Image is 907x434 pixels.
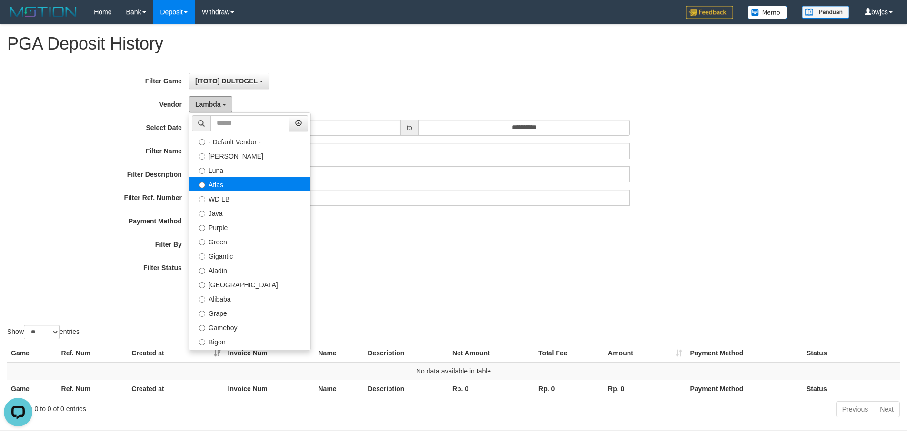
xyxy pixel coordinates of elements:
[4,4,32,32] button: Open LiveChat chat widget
[199,311,205,317] input: Grape
[199,196,205,202] input: WD LB
[189,291,310,305] label: Alibaba
[195,77,258,85] span: [ITOTO] DULTOGEL
[803,380,900,397] th: Status
[189,248,310,262] label: Gigantic
[604,380,686,397] th: Rp. 0
[189,262,310,277] label: Aladin
[189,334,310,348] label: Bigon
[535,344,604,362] th: Total Fee
[400,120,419,136] span: to
[802,6,849,19] img: panduan.png
[189,277,310,291] label: [GEOGRAPHIC_DATA]
[128,380,224,397] th: Created at
[7,400,371,414] div: Showing 0 to 0 of 0 entries
[535,380,604,397] th: Rp. 0
[7,34,900,53] h1: PGA Deposit History
[224,344,315,362] th: Invoice Num
[189,148,310,162] label: [PERSON_NAME]
[58,380,128,397] th: Ref. Num
[189,320,310,334] label: Gameboy
[449,344,535,362] th: Net Amount
[189,162,310,177] label: Luna
[189,348,310,363] label: Allstar
[748,6,787,19] img: Button%20Memo.svg
[314,344,364,362] th: Name
[803,344,900,362] th: Status
[199,139,205,145] input: - Default Vendor -
[189,134,310,148] label: - Default Vendor -
[199,153,205,160] input: [PERSON_NAME]
[604,344,686,362] th: Amount: activate to sort column ascending
[189,220,310,234] label: Purple
[189,96,233,112] button: Lambda
[128,344,224,362] th: Created at: activate to sort column ascending
[449,380,535,397] th: Rp. 0
[874,401,900,417] a: Next
[58,344,128,362] th: Ref. Num
[189,177,310,191] label: Atlas
[7,344,58,362] th: Game
[199,168,205,174] input: Luna
[7,5,80,19] img: MOTION_logo.png
[686,344,802,362] th: Payment Method
[686,380,802,397] th: Payment Method
[199,225,205,231] input: Purple
[199,239,205,245] input: Green
[189,73,269,89] button: [ITOTO] DULTOGEL
[199,282,205,288] input: [GEOGRAPHIC_DATA]
[364,344,449,362] th: Description
[189,191,310,205] label: WD LB
[836,401,874,417] a: Previous
[7,380,58,397] th: Game
[189,205,310,220] label: Java
[314,380,364,397] th: Name
[195,101,221,108] span: Lambda
[7,325,80,339] label: Show entries
[199,268,205,274] input: Aladin
[199,325,205,331] input: Gameboy
[24,325,60,339] select: Showentries
[189,305,310,320] label: Grape
[199,211,205,217] input: Java
[199,339,205,345] input: Bigon
[364,380,449,397] th: Description
[199,296,205,303] input: Alibaba
[224,380,315,397] th: Invoice Num
[199,182,205,188] input: Atlas
[686,6,733,19] img: Feedback.jpg
[7,362,900,380] td: No data available in table
[199,253,205,260] input: Gigantic
[189,234,310,248] label: Green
